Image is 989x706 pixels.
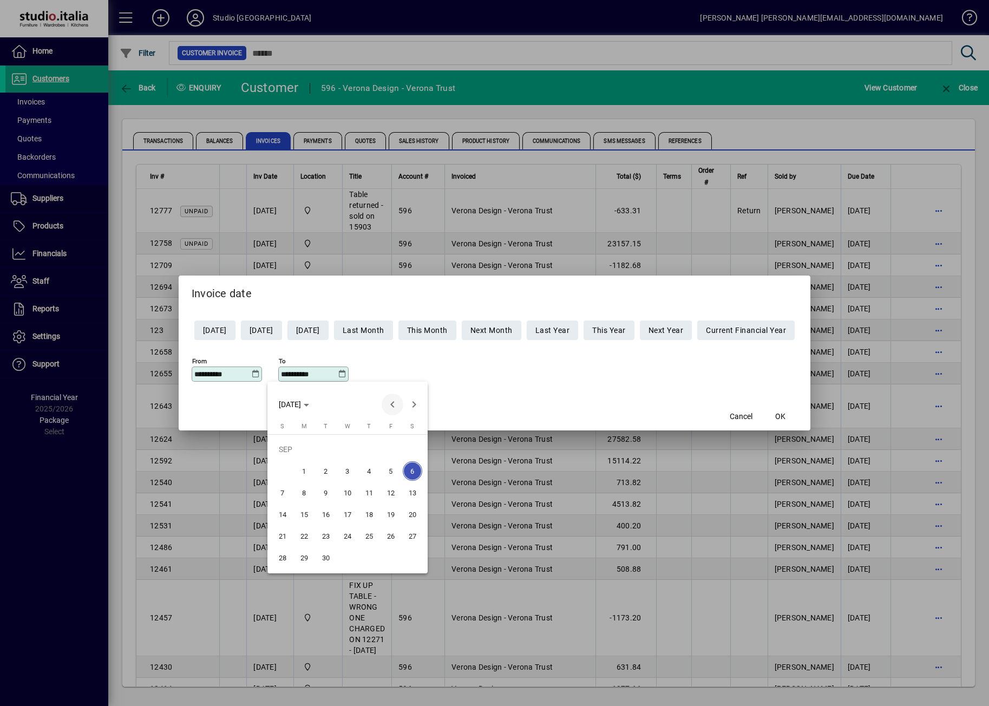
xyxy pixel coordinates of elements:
[403,505,422,524] span: 20
[274,395,313,414] button: Choose month and year
[358,504,380,525] button: Thu Sep 18 2025
[302,423,307,430] span: M
[294,483,314,502] span: 8
[359,461,379,481] span: 4
[402,460,423,482] button: Sat Sep 06 2025
[316,526,336,546] span: 23
[280,423,284,430] span: S
[338,505,357,524] span: 17
[402,525,423,547] button: Sat Sep 27 2025
[294,505,314,524] span: 15
[402,504,423,525] button: Sat Sep 20 2025
[403,461,422,481] span: 6
[402,482,423,504] button: Sat Sep 13 2025
[293,482,315,504] button: Mon Sep 08 2025
[345,423,350,430] span: W
[359,526,379,546] span: 25
[273,548,292,567] span: 28
[381,461,401,481] span: 5
[403,483,422,502] span: 13
[403,526,422,546] span: 27
[338,526,357,546] span: 24
[315,482,337,504] button: Tue Sep 09 2025
[316,483,336,502] span: 9
[316,548,336,567] span: 30
[294,548,314,567] span: 29
[273,526,292,546] span: 21
[337,525,358,547] button: Wed Sep 24 2025
[279,400,301,409] span: [DATE]
[380,460,402,482] button: Fri Sep 05 2025
[359,505,379,524] span: 18
[272,525,293,547] button: Sun Sep 21 2025
[381,483,401,502] span: 12
[358,482,380,504] button: Thu Sep 11 2025
[294,526,314,546] span: 22
[273,483,292,502] span: 7
[382,394,403,415] button: Previous month
[316,461,336,481] span: 2
[324,423,328,430] span: T
[380,504,402,525] button: Fri Sep 19 2025
[337,482,358,504] button: Wed Sep 10 2025
[338,483,357,502] span: 10
[367,423,371,430] span: T
[272,439,423,460] td: SEP
[315,460,337,482] button: Tue Sep 02 2025
[380,525,402,547] button: Fri Sep 26 2025
[273,505,292,524] span: 14
[359,483,379,502] span: 11
[272,482,293,504] button: Sun Sep 07 2025
[338,461,357,481] span: 3
[358,525,380,547] button: Thu Sep 25 2025
[293,460,315,482] button: Mon Sep 01 2025
[337,504,358,525] button: Wed Sep 17 2025
[410,423,414,430] span: S
[294,461,314,481] span: 1
[337,460,358,482] button: Wed Sep 03 2025
[316,505,336,524] span: 16
[315,547,337,568] button: Tue Sep 30 2025
[293,504,315,525] button: Mon Sep 15 2025
[293,547,315,568] button: Mon Sep 29 2025
[381,505,401,524] span: 19
[381,526,401,546] span: 26
[315,504,337,525] button: Tue Sep 16 2025
[315,525,337,547] button: Tue Sep 23 2025
[380,482,402,504] button: Fri Sep 12 2025
[272,504,293,525] button: Sun Sep 14 2025
[358,460,380,482] button: Thu Sep 04 2025
[293,525,315,547] button: Mon Sep 22 2025
[403,394,425,415] button: Next month
[389,423,392,430] span: F
[272,547,293,568] button: Sun Sep 28 2025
